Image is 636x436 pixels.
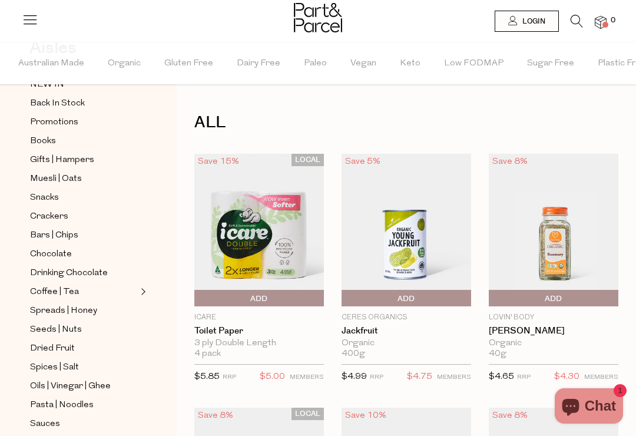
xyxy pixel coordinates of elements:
p: Lovin' Body [489,312,618,323]
span: Gluten Free [164,43,213,84]
a: Toilet Paper [194,326,324,336]
span: Snacks [30,191,59,205]
span: Gifts | Hampers [30,153,94,167]
h1: ALL [194,109,618,136]
span: 400g [342,349,365,359]
div: Save 5% [342,154,384,170]
a: Sauces [30,417,137,431]
a: Dried Fruit [30,341,137,356]
a: Chocolate [30,247,137,262]
span: Books [30,134,56,148]
div: Save 8% [194,408,237,424]
span: Keto [400,43,420,84]
span: Spices | Salt [30,361,79,375]
img: Jackfruit [342,154,471,307]
small: MEMBERS [437,374,471,381]
a: Oils | Vinegar | Ghee [30,379,137,394]
a: NEW IN [30,77,137,92]
span: $4.30 [554,369,579,385]
span: 0 [608,15,618,26]
a: Bars | Chips [30,228,137,243]
a: Login [495,11,559,32]
span: Coffee | Tea [30,285,79,299]
a: Back In Stock [30,96,137,111]
span: Seeds | Nuts [30,323,82,337]
a: Crackers [30,209,137,224]
span: Vegan [350,43,376,84]
a: Spices | Salt [30,360,137,375]
span: NEW IN [30,78,64,92]
span: Crackers [30,210,68,224]
small: MEMBERS [584,374,618,381]
img: Rosemary [489,154,618,307]
small: RRP [517,374,531,381]
span: Back In Stock [30,97,85,111]
a: [PERSON_NAME] [489,326,618,336]
a: 0 [595,16,607,28]
p: icare [194,312,324,323]
a: Jackfruit [342,326,471,336]
small: RRP [370,374,383,381]
a: Snacks [30,190,137,205]
span: Oils | Vinegar | Ghee [30,379,111,394]
div: Save 8% [489,408,531,424]
p: Ceres Organics [342,312,471,323]
a: Muesli | Oats [30,171,137,186]
a: Seeds | Nuts [30,322,137,337]
span: Promotions [30,115,78,130]
span: $5.85 [194,372,220,381]
span: 40g [489,349,506,359]
span: $4.65 [489,372,514,381]
span: Dairy Free [237,43,280,84]
img: Toilet Paper [194,154,324,307]
a: Spreads | Honey [30,303,137,318]
a: Promotions [30,115,137,130]
span: Sauces [30,417,60,431]
span: Organic [108,43,141,84]
a: Pasta | Noodles [30,398,137,412]
div: Save 15% [194,154,243,170]
span: Sugar Free [527,43,574,84]
div: Organic [489,338,618,349]
a: Coffee | Tea [30,285,137,299]
span: $4.99 [342,372,367,381]
span: Bars | Chips [30,229,78,243]
button: Expand/Collapse Coffee | Tea [138,285,146,299]
a: Gifts | Hampers [30,153,137,167]
span: Dried Fruit [30,342,75,356]
inbox-online-store-chat: Shopify online store chat [551,388,627,427]
span: LOCAL [291,408,324,420]
button: Add To Parcel [342,290,471,306]
span: Muesli | Oats [30,172,82,186]
small: RRP [223,374,236,381]
span: Low FODMAP [444,43,503,84]
div: Organic [342,338,471,349]
small: MEMBERS [290,374,324,381]
a: Drinking Chocolate [30,266,137,280]
div: 3 ply Double Length [194,338,324,349]
span: Chocolate [30,247,72,262]
span: $4.75 [407,369,432,385]
span: Paleo [304,43,327,84]
button: Add To Parcel [194,290,324,306]
img: Part&Parcel [294,3,342,32]
span: Spreads | Honey [30,304,97,318]
span: Pasta | Noodles [30,398,94,412]
span: Australian Made [18,43,84,84]
button: Add To Parcel [489,290,618,306]
div: Save 8% [489,154,531,170]
span: 4 pack [194,349,221,359]
div: Save 10% [342,408,390,424]
span: Login [519,16,545,27]
span: $5.00 [260,369,285,385]
a: Books [30,134,137,148]
span: Drinking Chocolate [30,266,108,280]
span: LOCAL [291,154,324,166]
